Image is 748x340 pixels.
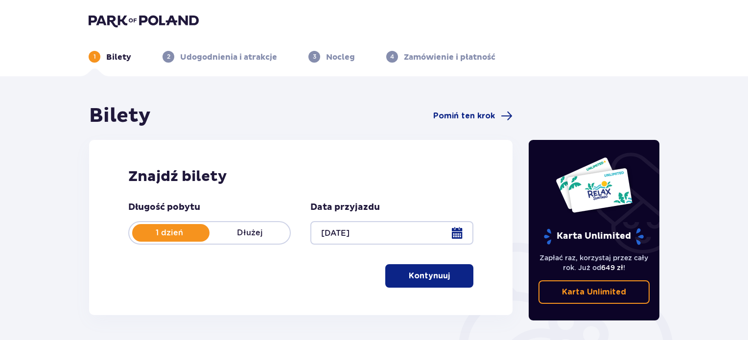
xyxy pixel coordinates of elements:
p: 1 [93,52,96,61]
p: Bilety [106,52,131,63]
p: Karta Unlimited [543,228,645,245]
p: Data przyjazdu [310,202,380,213]
p: Zamówienie i płatność [404,52,495,63]
span: Pomiń ten krok [433,111,495,121]
span: 649 zł [601,264,623,272]
p: 4 [390,52,394,61]
p: 2 [167,52,170,61]
button: Kontynuuj [385,264,473,288]
p: Dłużej [210,227,290,238]
p: Długość pobytu [128,202,200,213]
p: Kontynuuj [409,271,450,281]
p: Zapłać raz, korzystaj przez cały rok. Już od ! [538,253,650,272]
p: Nocleg [326,52,355,63]
h1: Bilety [89,104,151,128]
a: Pomiń ten krok [433,110,513,122]
p: Karta Unlimited [562,287,626,297]
h2: Znajdź bilety [128,167,473,186]
a: Karta Unlimited [538,280,650,304]
p: 3 [313,52,316,61]
img: Park of Poland logo [89,14,199,27]
p: Udogodnienia i atrakcje [180,52,277,63]
p: 1 dzień [129,227,210,238]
